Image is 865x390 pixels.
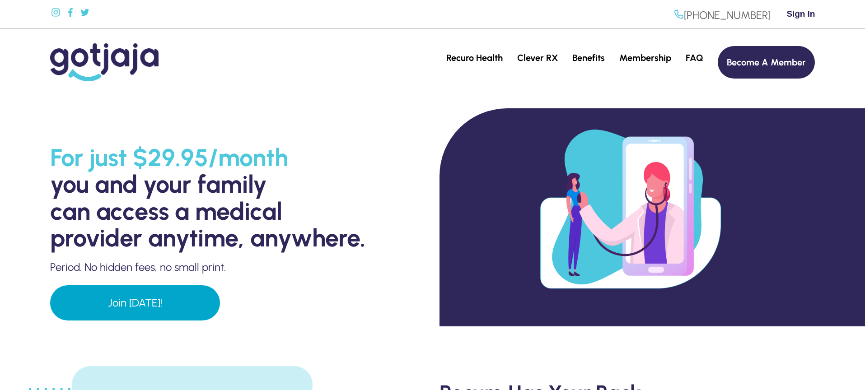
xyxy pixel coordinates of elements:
[619,52,671,63] a: Membership
[50,259,426,276] p: Period. No hidden fees, no small print.
[50,143,288,172] span: For just $29.95/month
[718,46,815,79] a: Become A Member
[533,108,721,327] img: GotJaJa
[572,52,605,63] a: Benefits
[50,144,426,252] h1: you and your family can access a medical provider anytime, anywhere.
[517,52,558,63] a: Clever RX
[50,43,159,81] img: logo-gotjaja
[786,9,815,19] a: Sign In
[446,52,503,63] a: Recuro Health
[674,9,684,19] img: phone
[674,9,771,22] a: phone[PHONE_NUMBER]
[50,285,220,320] a: Join [DATE]!
[686,52,703,63] a: FAQ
